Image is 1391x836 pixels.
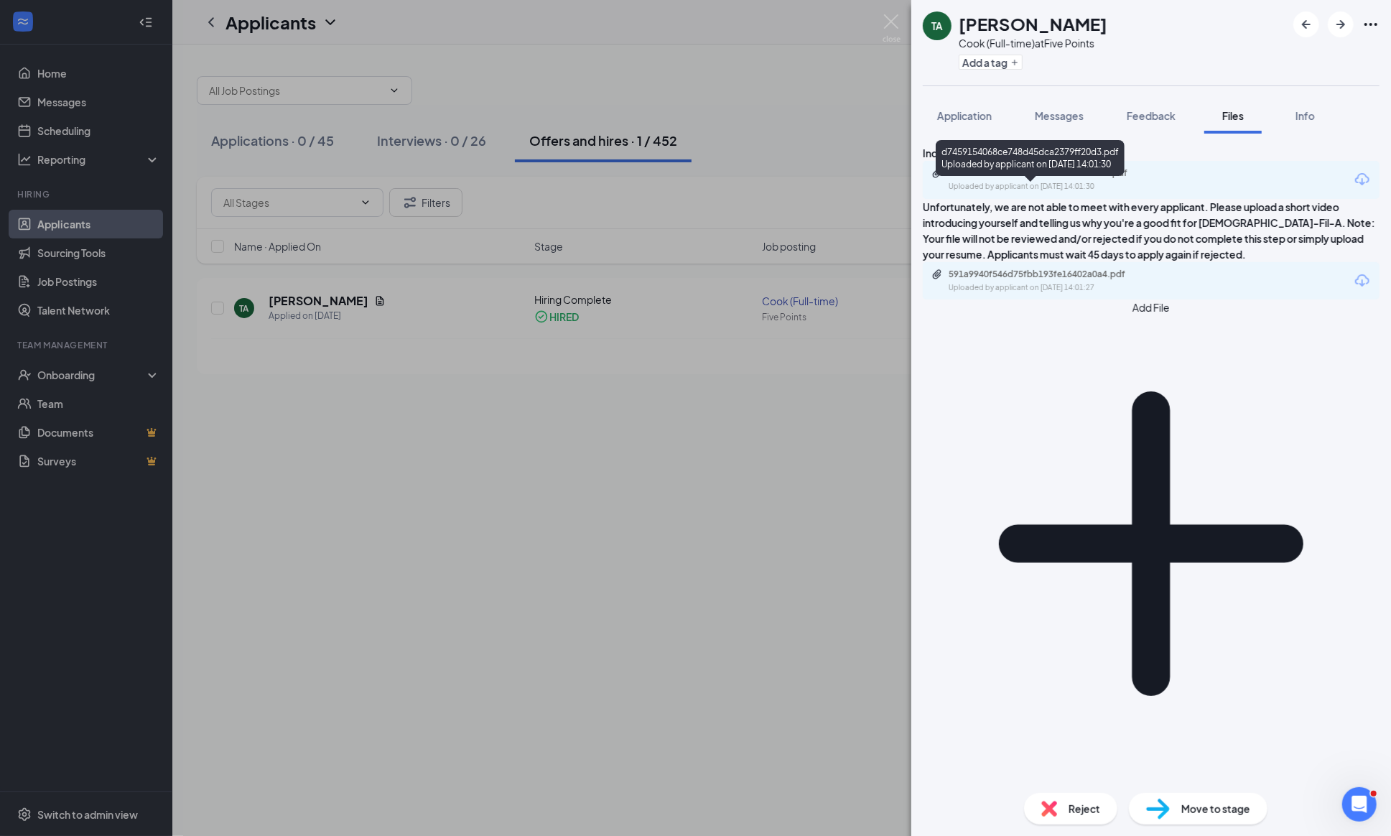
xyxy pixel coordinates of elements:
svg: Ellipses [1362,16,1380,33]
svg: ArrowRight [1332,16,1349,33]
span: Messages [1035,109,1084,122]
span: Application [937,109,992,122]
button: PlusAdd a tag [959,55,1023,70]
a: Paperclip591a9940f546d75fbb193fe16402a0a4.pdfUploaded by applicant on [DATE] 14:01:27 [931,269,1164,294]
div: Unfortunately, we are not able to meet with every applicant. Please upload a short video introduc... [923,199,1380,262]
iframe: Intercom live chat [1342,787,1377,822]
span: Feedback [1127,109,1176,122]
div: TA [931,19,943,33]
svg: ArrowLeftNew [1298,16,1315,33]
div: d7459154068ce748d45dca2379ff20d3.pdf Uploaded by applicant on [DATE] 14:01:30 [936,140,1125,176]
div: Cook (Full-time) at Five Points [959,36,1107,50]
button: Add FilePlus [923,299,1380,772]
svg: Plus [1010,58,1019,67]
button: ArrowLeftNew [1293,11,1319,37]
span: Reject [1069,801,1100,817]
svg: Download [1354,272,1371,289]
svg: Paperclip [931,269,943,280]
span: Move to stage [1181,801,1250,817]
h1: [PERSON_NAME] [959,11,1107,36]
div: Uploaded by applicant on [DATE] 14:01:27 [949,282,1164,294]
div: Uploaded by applicant on [DATE] 14:01:30 [949,181,1164,192]
span: Info [1295,109,1315,122]
a: Paperclipd7459154068ce748d45dca2379ff20d3.pdfUploaded by applicant on [DATE] 14:01:30 [931,167,1164,192]
svg: Download [1354,171,1371,188]
svg: Plus [923,315,1380,772]
div: Indeed Resume [923,145,1380,161]
button: ArrowRight [1328,11,1354,37]
svg: Paperclip [931,167,943,179]
span: Files [1222,109,1244,122]
div: 591a9940f546d75fbb193fe16402a0a4.pdf [949,269,1150,280]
